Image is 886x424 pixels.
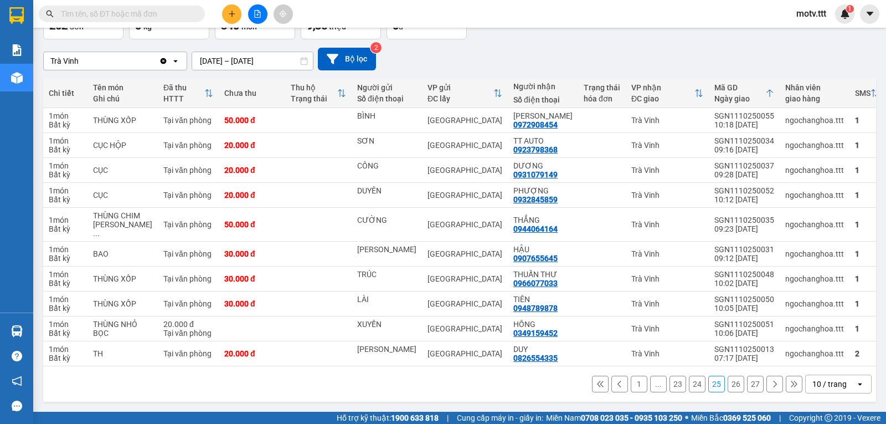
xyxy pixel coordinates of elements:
th: Toggle SortBy [849,79,885,108]
div: 10:02 [DATE] [714,279,774,288]
div: Ghi chú [93,94,152,103]
th: Toggle SortBy [158,79,219,108]
button: ... [650,376,667,392]
div: 1 [855,249,879,258]
button: 23 [669,376,686,392]
div: 0923798368 [513,145,558,154]
div: 1 [855,141,879,150]
div: Tại văn phòng [163,166,213,175]
div: DƯƠNG [513,161,573,170]
strong: 1900 633 818 [391,413,439,422]
div: hóa đơn [584,94,620,103]
input: Selected Trà Vinh. [80,55,81,67]
div: CÔNG [357,161,416,170]
div: Tại văn phòng [163,299,213,308]
div: SGN1110250052 [714,186,774,195]
div: ngochanghoa.ttt [785,274,844,283]
span: Cung cấp máy in - giấy in: [457,412,543,424]
div: HẬU [513,245,573,254]
div: 1 [855,324,879,333]
div: Tại văn phòng [163,141,213,150]
div: 10:18 [DATE] [714,120,774,129]
button: 1 [631,376,647,392]
button: 24 [689,376,705,392]
span: plus [228,10,236,18]
div: Tại văn phòng [163,220,213,229]
div: 0931079149 [513,170,558,179]
button: aim [274,4,293,24]
div: BÌNH [357,111,416,120]
sup: 2 [370,42,382,53]
div: THẮNG [513,216,573,224]
div: Tại văn phòng [163,249,213,258]
div: ĐC giao [631,94,694,103]
div: TIÊN [513,295,573,304]
div: 1 món [49,270,82,279]
div: 0826554335 [513,354,558,362]
div: Bất kỳ [49,224,82,233]
div: DUY [513,345,573,354]
img: warehouse-icon [11,325,23,337]
div: Bất kỳ [49,354,82,362]
div: Trà Vinh [631,249,703,258]
div: [GEOGRAPHIC_DATA] [427,191,502,200]
span: đơn [70,22,84,31]
div: THÙNG XỐP [93,274,152,283]
div: SGN1110250035 [714,216,774,224]
div: 0932845859 [513,195,558,204]
span: 0 [393,19,399,32]
div: 0349159452 [513,329,558,338]
span: ⚪️ [685,416,688,420]
div: Trà Vinh [631,299,703,308]
div: 0966077033 [513,279,558,288]
span: aim [279,10,287,18]
div: 09:23 [DATE] [714,224,774,233]
div: 50.000 đ [224,220,280,229]
span: caret-down [865,9,875,19]
div: 20.000 đ [224,166,280,175]
div: Tại văn phòng [163,349,213,358]
div: BAO [93,249,152,258]
img: solution-icon [11,44,23,56]
div: SGN1110250050 [714,295,774,304]
div: 1 món [49,295,82,304]
div: 1 món [49,345,82,354]
div: HTTT [163,94,204,103]
span: 262 [49,19,68,32]
div: 30.000 đ [224,299,280,308]
svg: Clear value [159,57,168,65]
div: TRÚC [357,270,416,279]
div: [GEOGRAPHIC_DATA] [427,116,502,125]
div: 0948789878 [513,304,558,313]
div: [GEOGRAPHIC_DATA] [427,249,502,258]
button: plus [222,4,241,24]
div: 20.000 đ [163,320,213,329]
div: DUYÊN [357,186,416,195]
button: caret-down [860,4,879,24]
div: THUẤN THƯ [513,270,573,279]
div: [GEOGRAPHIC_DATA] [427,349,502,358]
div: 07:17 [DATE] [714,354,774,362]
div: 1 [855,116,879,125]
div: Bất kỳ [49,254,82,263]
div: Bất kỳ [49,329,82,338]
div: SGN1110250055 [714,111,774,120]
div: CƯỜNG [357,216,416,224]
div: SGN1110250051 [714,320,774,329]
div: THÙNG NHỎ BỌC [93,320,152,338]
div: Đã thu [163,83,204,92]
div: Trà Vinh [631,274,703,283]
div: ANH VŨ [513,111,573,120]
div: 1 [855,191,879,200]
span: Miền Bắc [691,412,771,424]
div: 0944064164 [513,224,558,233]
div: THÙNG XỐP [93,116,152,125]
div: TH [93,349,152,358]
div: Tại văn phòng [163,329,213,338]
div: Trà Vinh [631,141,703,150]
div: Bất kỳ [49,304,82,313]
div: Nhân viên [785,83,844,92]
div: 20.000 đ [224,141,280,150]
div: ngochanghoa.ttt [785,324,844,333]
input: Tìm tên, số ĐT hoặc mã đơn [61,8,192,20]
